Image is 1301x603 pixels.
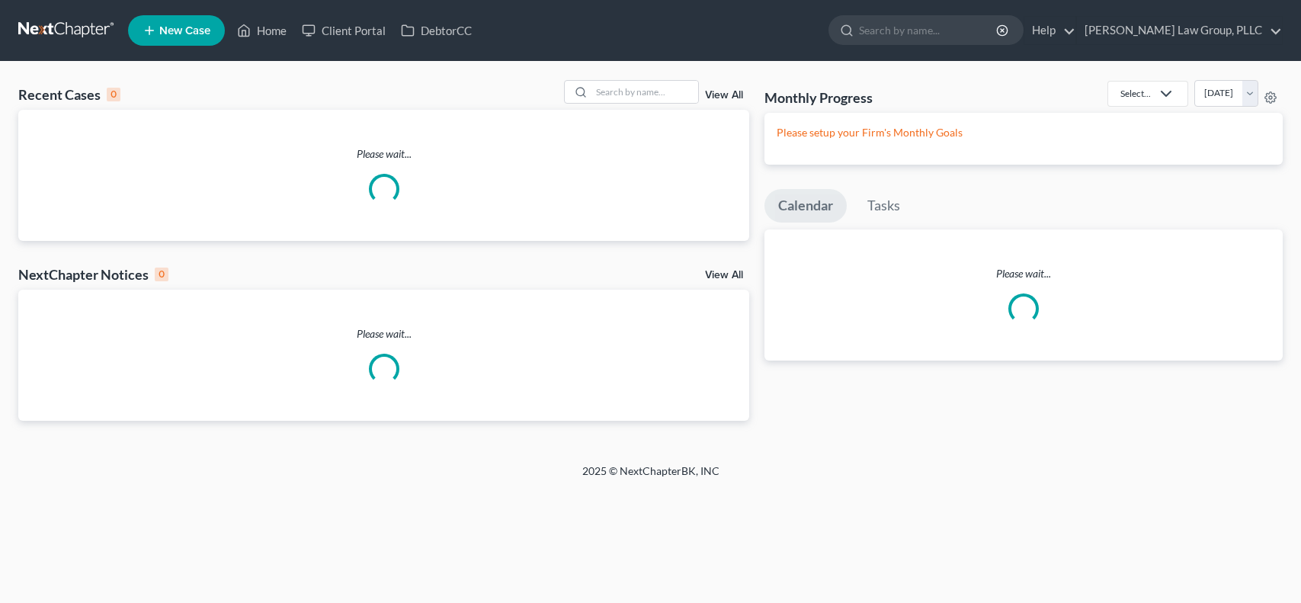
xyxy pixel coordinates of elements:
[18,265,168,284] div: NextChapter Notices
[777,125,1271,140] p: Please setup your Firm's Monthly Goals
[159,25,210,37] span: New Case
[393,17,479,44] a: DebtorCC
[1077,17,1282,44] a: [PERSON_NAME] Law Group, PLLC
[854,189,914,223] a: Tasks
[859,16,998,44] input: Search by name...
[764,88,873,107] h3: Monthly Progress
[705,90,743,101] a: View All
[229,17,294,44] a: Home
[705,270,743,281] a: View All
[591,81,698,103] input: Search by name...
[107,88,120,101] div: 0
[764,189,847,223] a: Calendar
[155,268,168,281] div: 0
[18,85,120,104] div: Recent Cases
[1024,17,1075,44] a: Help
[764,266,1283,281] p: Please wait...
[18,326,749,342] p: Please wait...
[18,146,749,162] p: Please wait...
[216,463,1085,491] div: 2025 © NextChapterBK, INC
[1120,87,1151,100] div: Select...
[294,17,393,44] a: Client Portal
